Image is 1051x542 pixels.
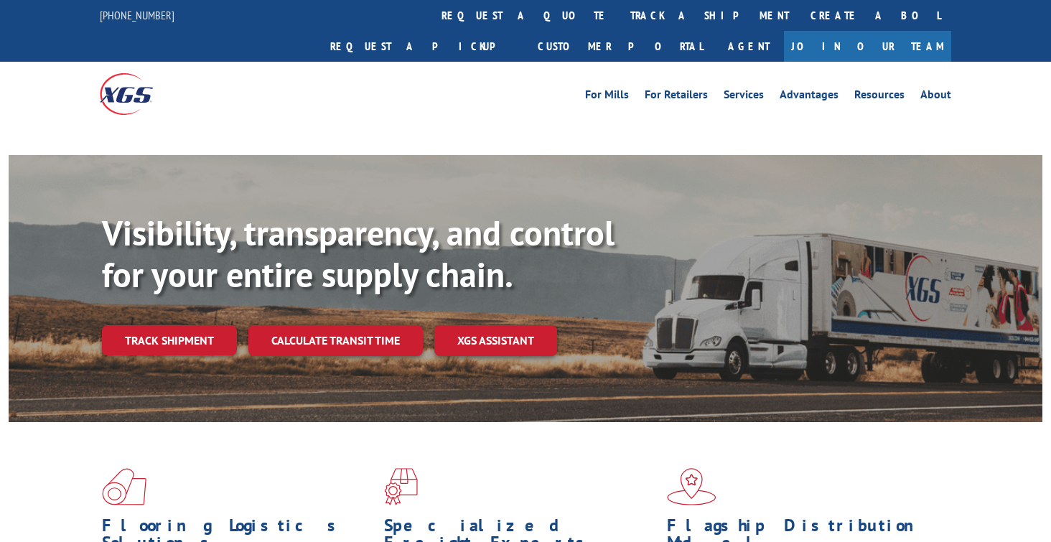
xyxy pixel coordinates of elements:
[102,210,615,296] b: Visibility, transparency, and control for your entire supply chain.
[100,8,174,22] a: [PHONE_NUMBER]
[248,325,423,356] a: Calculate transit time
[714,31,784,62] a: Agent
[102,468,146,505] img: xgs-icon-total-supply-chain-intelligence-red
[784,31,951,62] a: Join Our Team
[724,89,764,105] a: Services
[920,89,951,105] a: About
[527,31,714,62] a: Customer Portal
[384,468,418,505] img: xgs-icon-focused-on-flooring-red
[780,89,839,105] a: Advantages
[585,89,629,105] a: For Mills
[434,325,557,356] a: XGS ASSISTANT
[645,89,708,105] a: For Retailers
[667,468,716,505] img: xgs-icon-flagship-distribution-model-red
[319,31,527,62] a: Request a pickup
[854,89,905,105] a: Resources
[102,325,237,355] a: Track shipment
